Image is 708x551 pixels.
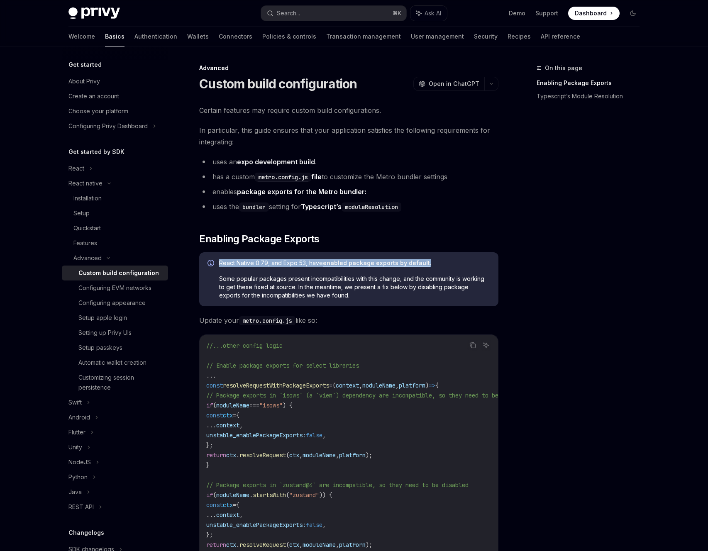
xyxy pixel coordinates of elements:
img: dark logo [68,7,120,19]
span: moduleName [216,491,249,499]
span: = [329,382,332,389]
div: Features [73,238,97,248]
span: . [249,491,253,499]
a: Security [474,27,498,46]
a: Policies & controls [262,27,316,46]
span: "zustand" [289,491,319,499]
a: Quickstart [62,221,168,236]
a: Typescript’smoduleResolution [301,202,401,211]
a: User management [411,27,464,46]
a: Connectors [219,27,252,46]
span: moduleName [303,541,336,549]
span: platform [339,541,366,549]
a: Configuring appearance [62,295,168,310]
div: Create an account [68,91,119,101]
div: Setting up Privy UIs [78,328,132,338]
span: , [239,511,243,519]
span: )) { [319,491,332,499]
span: Update your like so: [199,315,498,326]
a: Support [535,9,558,17]
div: Advanced [199,64,498,72]
span: } [206,461,210,469]
code: metro.config.js [255,173,311,182]
span: if [206,402,213,409]
span: Dashboard [575,9,607,17]
span: context [216,422,239,429]
span: ctx [223,412,233,419]
button: Search...⌘K [261,6,406,21]
div: Quickstart [73,223,101,233]
li: uses the setting for [199,201,498,212]
span: ) [425,382,429,389]
li: enables [199,186,498,197]
span: Open in ChatGPT [429,80,479,88]
li: has a custom to customize the Metro bundler settings [199,171,498,183]
span: return [206,451,226,459]
span: On this page [545,63,582,73]
div: Python [68,472,88,482]
div: About Privy [68,76,100,86]
span: { [236,412,239,419]
div: Flutter [68,427,85,437]
a: Enabling Package Exports [537,76,646,90]
span: // Enable package exports for select libraries [206,362,359,369]
a: enabled package exports by default [323,259,430,267]
a: Installation [62,191,168,206]
div: React [68,163,84,173]
span: ( [286,451,289,459]
span: platform [339,451,366,459]
div: Setup [73,208,90,218]
div: Android [68,412,90,422]
span: unstable_enablePackageExports: [206,521,306,529]
a: Typescript’s Module Resolution [537,90,646,103]
div: Custom build configuration [78,268,159,278]
button: Open in ChatGPT [413,77,484,91]
div: Swift [68,397,82,407]
span: ... [206,422,216,429]
span: , [336,541,339,549]
code: bundler [239,202,269,212]
span: ); [366,541,372,549]
a: Setup passkeys [62,340,168,355]
div: Configuring EVM networks [78,283,151,293]
div: Search... [277,8,300,18]
span: ( [213,491,216,499]
span: unstable_enablePackageExports: [206,432,306,439]
span: ctx [226,541,236,549]
a: Setup apple login [62,310,168,325]
span: , [299,541,303,549]
h1: Custom build configuration [199,76,357,91]
span: = [233,412,236,419]
span: { [435,382,439,389]
span: const [206,412,223,419]
code: moduleResolution [342,202,401,212]
button: Ask AI [481,340,491,351]
a: Welcome [68,27,95,46]
span: . [236,451,239,459]
span: resolveRequest [239,541,286,549]
span: , [336,451,339,459]
span: ctx [289,451,299,459]
span: ⌘ K [393,10,401,17]
span: moduleName [216,402,249,409]
li: uses an . [199,156,498,168]
h5: Get started by SDK [68,147,125,157]
svg: Info [208,260,216,268]
span: ... [206,511,216,519]
a: Customizing session persistence [62,370,168,395]
span: ctx [289,541,299,549]
a: About Privy [62,74,168,89]
a: Features [62,236,168,251]
button: Copy the contents from the code block [467,340,478,351]
span: startsWith [253,491,286,499]
span: React Native 0.79, and Expo 53, have . [219,259,490,267]
a: Recipes [508,27,531,46]
h5: Changelogs [68,528,104,538]
a: Custom build configuration [62,266,168,280]
div: Installation [73,193,102,203]
span: ( [286,541,289,549]
span: , [322,432,326,439]
span: In particular, this guide ensures that your application satisfies the following requirements for ... [199,124,498,148]
span: ); [366,451,372,459]
div: Advanced [73,253,102,263]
